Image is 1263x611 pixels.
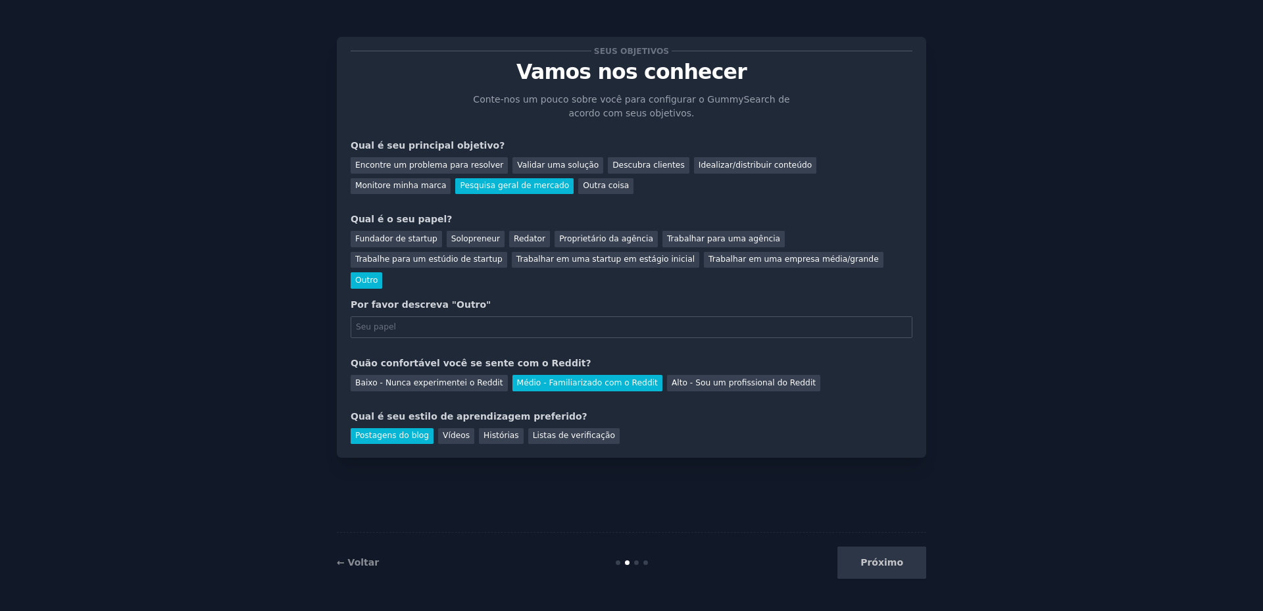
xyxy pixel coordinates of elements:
font: Monitore minha marca [355,181,446,190]
font: Fundador de startup [355,234,437,243]
font: Alto - Sou um profissional do Reddit [672,378,816,387]
font: Postagens do blog [355,431,429,440]
font: Vídeos [443,431,470,440]
font: Outro [355,276,378,285]
font: Solopreneur [451,234,500,243]
font: Idealizar/distribuir conteúdo [699,160,812,170]
font: Qual é seu estilo de aprendizagem preferido? [351,411,587,422]
font: Outra coisa [583,181,629,190]
font: Redator [514,234,545,243]
font: Descubra clientes [612,160,685,170]
font: Validar uma solução [517,160,599,170]
font: Conte-nos um pouco sobre você para configurar o GummySearch de acordo com seus objetivos. [473,94,789,118]
font: Qual é o seu papel? [351,214,452,224]
font: Trabalhe para um estúdio de startup [355,255,503,264]
font: Proprietário da agência [559,234,653,243]
input: Seu papel [351,316,912,339]
font: Histórias [483,431,519,440]
font: Encontre um problema para resolver [355,160,503,170]
font: Listas de verificação [533,431,615,440]
font: Quão confortável você se sente com o Reddit? [351,358,591,368]
font: Baixo - Nunca experimentei o Reddit [355,378,503,387]
a: ← Voltar [337,557,379,568]
font: Trabalhar em uma empresa média/grande [708,255,879,264]
font: Médio - Familiarizado com o Reddit [517,378,658,387]
font: Vamos nos conhecer [516,60,747,84]
font: Por favor descreva "Outro" [351,299,491,310]
font: Pesquisa geral de mercado [460,181,569,190]
font: Seus objetivos [594,47,669,56]
font: Trabalhar em uma startup em estágio inicial [516,255,695,264]
font: Qual é seu principal objetivo? [351,140,505,151]
font: Trabalhar para uma agência [667,234,780,243]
